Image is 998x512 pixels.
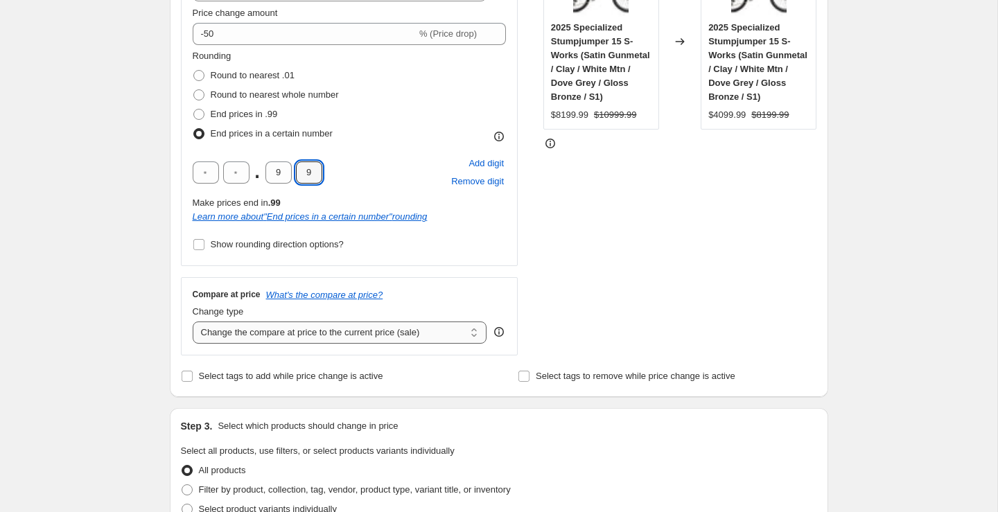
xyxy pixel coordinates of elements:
[193,211,428,222] a: Learn more about"End prices in a certain number"rounding
[199,465,246,475] span: All products
[469,157,504,170] span: Add digit
[419,28,477,39] span: % (Price drop)
[193,289,261,300] h3: Compare at price
[199,484,511,495] span: Filter by product, collection, tag, vendor, product type, variant title, or inventory
[751,108,789,122] strike: $8199.99
[492,325,506,339] div: help
[223,161,249,184] input: ﹡
[211,70,295,80] span: Round to nearest .01
[211,89,339,100] span: Round to nearest whole number
[449,173,506,191] button: Remove placeholder
[193,51,231,61] span: Rounding
[551,108,588,122] div: $8199.99
[708,22,807,102] span: 2025 Specialized Stumpjumper 15 S-Works (Satin Gunmetal / Clay / White Mtn / Dove Grey / Gloss Br...
[551,22,650,102] span: 2025 Specialized Stumpjumper 15 S-Works (Satin Gunmetal / Clay / White Mtn / Dove Grey / Gloss Br...
[451,175,504,188] span: Remove digit
[594,108,636,122] strike: $10999.99
[193,306,244,317] span: Change type
[536,371,735,381] span: Select tags to remove while price change is active
[199,371,383,381] span: Select tags to add while price change is active
[193,161,219,184] input: ﹡
[708,108,746,122] div: $4099.99
[211,109,278,119] span: End prices in .99
[466,155,506,173] button: Add placeholder
[266,290,383,300] button: What's the compare at price?
[193,197,281,208] span: Make prices end in
[296,161,322,184] input: ﹡
[265,161,292,184] input: ﹡
[268,197,281,208] b: .99
[211,128,333,139] span: End prices in a certain number
[181,419,213,433] h2: Step 3.
[193,23,417,45] input: -15
[181,445,455,456] span: Select all products, use filters, or select products variants individually
[211,239,344,249] span: Show rounding direction options?
[254,161,261,184] span: .
[193,8,278,18] span: Price change amount
[218,419,398,433] p: Select which products should change in price
[193,211,428,222] i: Learn more about " End prices in a certain number " rounding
